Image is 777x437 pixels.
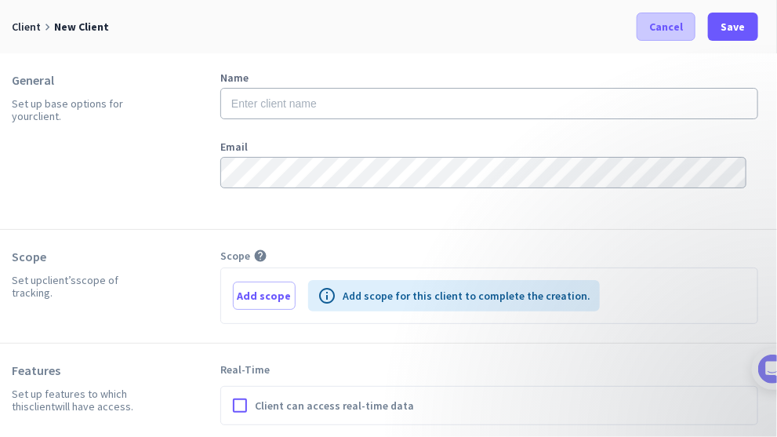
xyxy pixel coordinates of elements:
[78,327,157,390] button: Messages
[183,366,209,377] span: Help
[33,109,59,123] span: client
[22,60,292,117] div: 🎊 Welcome to Insightful! 🎊
[29,268,285,293] div: 1Add employees
[220,88,758,119] input: Enter client name
[220,249,250,263] span: Scope
[22,117,292,155] div: You're just a few steps away from completing the essential app setup
[220,72,758,83] div: Name
[12,72,142,88] div: General
[12,97,142,122] div: Set up base options for your .
[42,273,76,287] span: client’s
[91,366,145,377] span: Messages
[275,6,303,35] div: Close
[200,206,298,223] p: About 10 minutes
[220,362,758,377] div: Real-Time
[60,299,273,365] div: It's time to add your employees! This is crucial since Insightful will start collecting their act...
[56,164,81,189] img: Profile image for Tamara
[318,286,336,305] i: info
[29,399,55,413] span: client
[721,19,746,35] span: Save
[257,366,291,377] span: Tasks
[253,249,267,263] i: help
[12,20,41,34] span: client
[16,206,56,223] p: 4 steps
[12,362,142,378] div: Features
[235,327,314,390] button: Tasks
[157,327,235,390] button: Help
[87,169,258,184] div: [PERSON_NAME] from Insightful
[133,7,183,34] h1: Tasks
[12,274,142,299] div: Set up scope of tracking.
[233,282,296,310] button: Add scope
[12,249,142,264] div: Scope
[649,19,683,35] span: Cancel
[23,366,55,377] span: Home
[238,288,292,304] span: Add scope
[41,20,54,34] i: keyboard_arrow_right
[60,273,266,289] div: Add employees
[637,13,695,41] button: Cancel
[708,13,758,41] button: Save
[343,288,590,304] p: Add scope for this client to complete the creation.
[12,388,142,413] div: Set up features to which this will have access.
[220,141,758,152] div: Email
[54,20,109,34] span: New client
[255,398,414,413] span: Client can access real-time data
